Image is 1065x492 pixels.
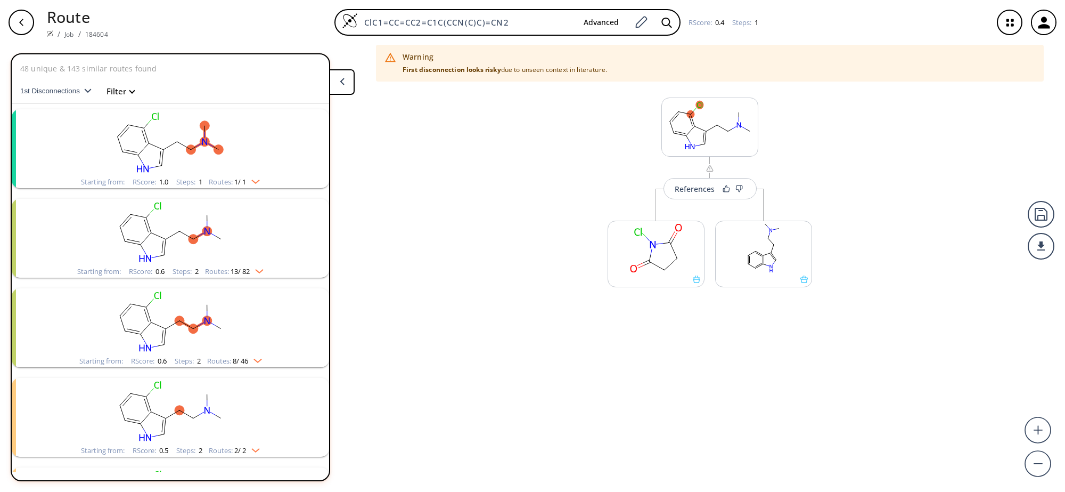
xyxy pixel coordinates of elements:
[675,185,715,192] div: References
[732,19,758,26] div: Steps :
[250,265,264,273] img: Down
[706,164,714,173] img: warning
[32,199,309,265] svg: CN(C)CCc1c[nH]c2cccc(Cl)c12
[131,358,167,365] div: RScore :
[175,358,201,365] div: Steps :
[358,17,575,28] input: Enter SMILES
[231,268,250,275] span: 13 / 82
[81,179,125,185] div: Starting from:
[85,30,108,39] a: 184604
[81,447,125,454] div: Starting from:
[156,356,167,366] span: 0.6
[234,179,246,185] span: 1 / 1
[342,13,358,29] img: Logo Spaya
[154,267,165,276] span: 0.6
[193,267,199,276] span: 2
[197,177,202,187] span: 1
[403,51,607,62] div: Warning
[176,179,202,185] div: Steps :
[20,63,157,74] p: 48 unique & 143 similar routes found
[173,268,199,275] div: Steps :
[246,444,260,453] img: Down
[207,358,262,365] div: Routes:
[58,28,60,39] li: /
[64,30,73,39] a: Job
[47,5,108,28] p: Route
[32,288,309,355] svg: CN(C)CCc1c[nH]c2cccc(Cl)c12
[133,179,168,185] div: RScore :
[714,18,724,27] span: 0.4
[197,446,202,455] span: 2
[246,175,260,184] img: Down
[158,446,168,455] span: 0.5
[689,19,724,26] div: RScore :
[77,268,121,275] div: Starting from:
[100,87,134,95] button: Filter
[205,268,264,275] div: Routes:
[575,13,627,33] button: Advanced
[133,447,168,454] div: RScore :
[158,177,168,187] span: 1.0
[209,179,260,185] div: Routes:
[195,356,201,366] span: 2
[78,28,81,39] li: /
[79,358,123,365] div: Starting from:
[129,268,165,275] div: RScore :
[209,447,260,454] div: Routes:
[32,109,309,176] svg: CN(C)CCc1c[nH]c2cccc(Cl)c12
[47,30,53,37] img: Spaya logo
[248,354,262,363] img: Down
[20,78,100,104] button: 1st Disconnections
[20,87,84,95] span: 1st Disconnections
[234,447,246,454] span: 2 / 2
[403,48,607,78] div: due to unseen context in literature.
[176,447,202,454] div: Steps :
[663,178,757,199] button: References
[753,18,758,27] span: 1
[233,358,248,365] span: 8 / 46
[716,221,812,276] svg: CN(C)CCc1c[nH]c2ccccc12
[403,65,501,74] strong: First disconnection looks risky
[608,221,704,276] svg: O=C1CCC(=O)N1Cl
[32,378,309,445] svg: CN(C)CCc1c[nH]c2cccc(Cl)c12
[662,98,758,152] svg: CN(C)CCc1c[nH]c2cccc(Cl)c12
